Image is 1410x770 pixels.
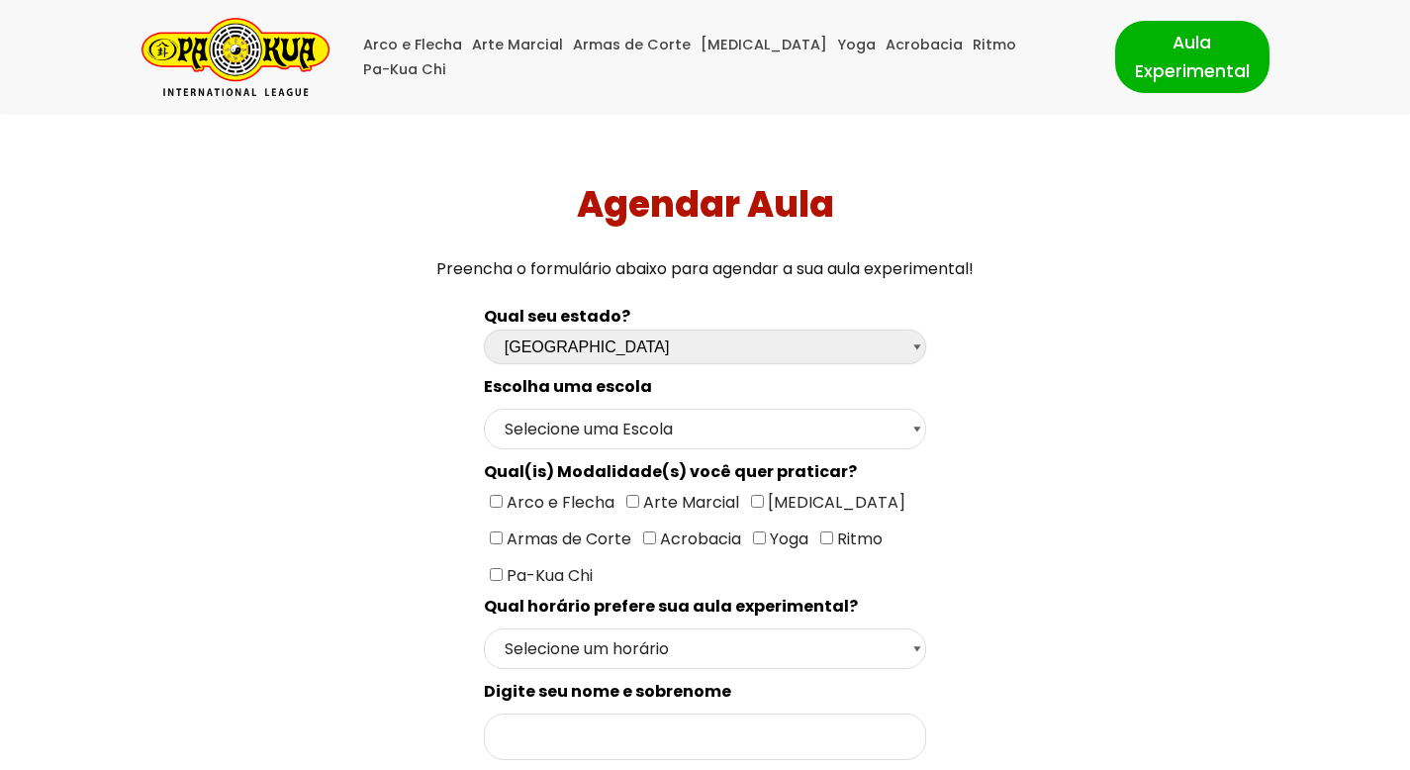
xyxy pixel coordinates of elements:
[141,18,329,96] a: Pa-Kua Brasil Uma Escola de conhecimentos orientais para toda a família. Foco, habilidade concent...
[643,531,656,544] input: Acrobacia
[751,495,764,508] input: [MEDICAL_DATA]
[626,495,639,508] input: Arte Marcial
[484,375,652,398] spam: Escolha uma escola
[359,33,1085,82] div: Menu primário
[837,33,876,57] a: Yoga
[1115,21,1269,92] a: Aula Experimental
[490,568,503,581] input: Pa-Kua Chi
[484,460,857,483] spam: Qual(is) Modalidade(s) você quer praticar?
[363,33,462,57] a: Arco e Flecha
[701,33,827,57] a: [MEDICAL_DATA]
[363,57,446,82] a: Pa-Kua Chi
[8,255,1403,282] p: Preencha o formulário abaixo para agendar a sua aula experimental!
[503,564,593,587] span: Pa-Kua Chi
[503,528,631,550] span: Armas de Corte
[503,491,614,514] span: Arco e Flecha
[820,531,833,544] input: Ritmo
[764,491,905,514] span: [MEDICAL_DATA]
[484,595,858,618] spam: Qual horário prefere sua aula experimental?
[973,33,1016,57] a: Ritmo
[886,33,963,57] a: Acrobacia
[472,33,563,57] a: Arte Marcial
[8,183,1403,226] h1: Agendar Aula
[753,531,766,544] input: Yoga
[833,528,883,550] span: Ritmo
[484,305,630,328] b: Qual seu estado?
[484,680,731,703] spam: Digite seu nome e sobrenome
[490,495,503,508] input: Arco e Flecha
[656,528,741,550] span: Acrobacia
[490,531,503,544] input: Armas de Corte
[573,33,691,57] a: Armas de Corte
[639,491,739,514] span: Arte Marcial
[766,528,808,550] span: Yoga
